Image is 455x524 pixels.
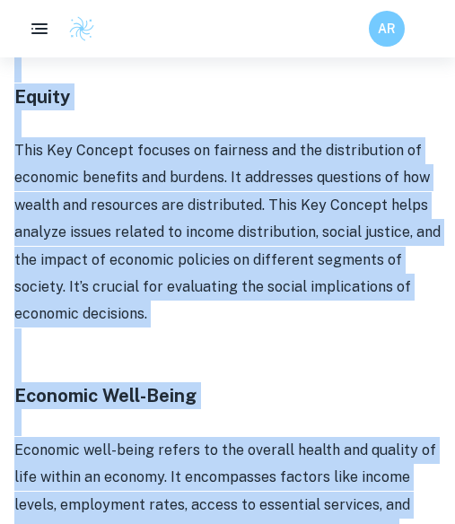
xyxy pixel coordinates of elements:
[14,83,441,110] h3: Equity
[68,15,95,42] img: Clastify logo
[369,11,405,47] button: AR
[14,382,441,409] h3: Economic Well-Being
[377,19,398,39] h6: AR
[14,137,441,328] p: This Key Concept focuses on fairness and the distribution of economic benefits and burdens. It ad...
[57,15,95,42] a: Clastify logo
